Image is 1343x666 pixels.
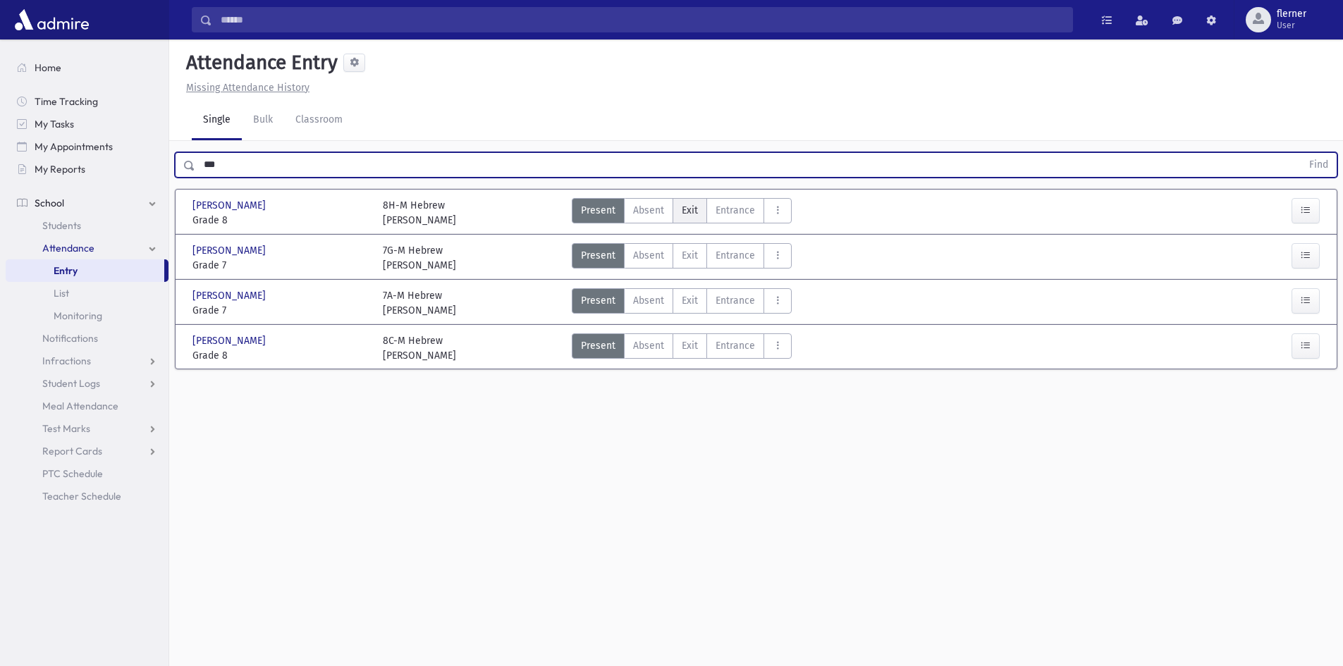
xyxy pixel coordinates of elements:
[6,237,168,259] a: Attendance
[1277,8,1306,20] span: flerner
[42,400,118,412] span: Meal Attendance
[35,118,74,130] span: My Tasks
[581,203,615,218] span: Present
[42,445,102,457] span: Report Cards
[633,203,664,218] span: Absent
[6,113,168,135] a: My Tasks
[192,288,269,303] span: [PERSON_NAME]
[1277,20,1306,31] span: User
[6,350,168,372] a: Infractions
[682,338,698,353] span: Exit
[35,163,85,175] span: My Reports
[35,61,61,74] span: Home
[192,258,369,273] span: Grade 7
[42,377,100,390] span: Student Logs
[716,248,755,263] span: Entrance
[682,293,698,308] span: Exit
[6,158,168,180] a: My Reports
[6,304,168,327] a: Monitoring
[383,198,456,228] div: 8H-M Hebrew [PERSON_NAME]
[42,219,81,232] span: Students
[192,101,242,140] a: Single
[572,288,792,318] div: AttTypes
[192,348,369,363] span: Grade 8
[35,140,113,153] span: My Appointments
[35,95,98,108] span: Time Tracking
[284,101,354,140] a: Classroom
[192,333,269,348] span: [PERSON_NAME]
[572,198,792,228] div: AttTypes
[192,198,269,213] span: [PERSON_NAME]
[54,309,102,322] span: Monitoring
[633,338,664,353] span: Absent
[6,440,168,462] a: Report Cards
[212,7,1072,32] input: Search
[180,51,338,75] h5: Attendance Entry
[42,332,98,345] span: Notifications
[6,214,168,237] a: Students
[6,395,168,417] a: Meal Attendance
[581,248,615,263] span: Present
[6,282,168,304] a: List
[572,243,792,273] div: AttTypes
[6,485,168,507] a: Teacher Schedule
[42,242,94,254] span: Attendance
[192,243,269,258] span: [PERSON_NAME]
[42,354,91,367] span: Infractions
[6,192,168,214] a: School
[42,422,90,435] span: Test Marks
[6,90,168,113] a: Time Tracking
[42,490,121,502] span: Teacher Schedule
[42,467,103,480] span: PTC Schedule
[682,203,698,218] span: Exit
[242,101,284,140] a: Bulk
[633,248,664,263] span: Absent
[6,462,168,485] a: PTC Schedule
[572,333,792,363] div: AttTypes
[1301,153,1337,177] button: Find
[6,259,164,282] a: Entry
[35,197,64,209] span: School
[716,338,755,353] span: Entrance
[6,417,168,440] a: Test Marks
[716,293,755,308] span: Entrance
[6,327,168,350] a: Notifications
[581,293,615,308] span: Present
[186,82,309,94] u: Missing Attendance History
[180,82,309,94] a: Missing Attendance History
[383,333,456,363] div: 8C-M Hebrew [PERSON_NAME]
[11,6,92,34] img: AdmirePro
[633,293,664,308] span: Absent
[6,135,168,158] a: My Appointments
[192,213,369,228] span: Grade 8
[383,243,456,273] div: 7G-M Hebrew [PERSON_NAME]
[6,372,168,395] a: Student Logs
[383,288,456,318] div: 7A-M Hebrew [PERSON_NAME]
[54,264,78,277] span: Entry
[682,248,698,263] span: Exit
[54,287,69,300] span: List
[6,56,168,79] a: Home
[581,338,615,353] span: Present
[192,303,369,318] span: Grade 7
[716,203,755,218] span: Entrance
